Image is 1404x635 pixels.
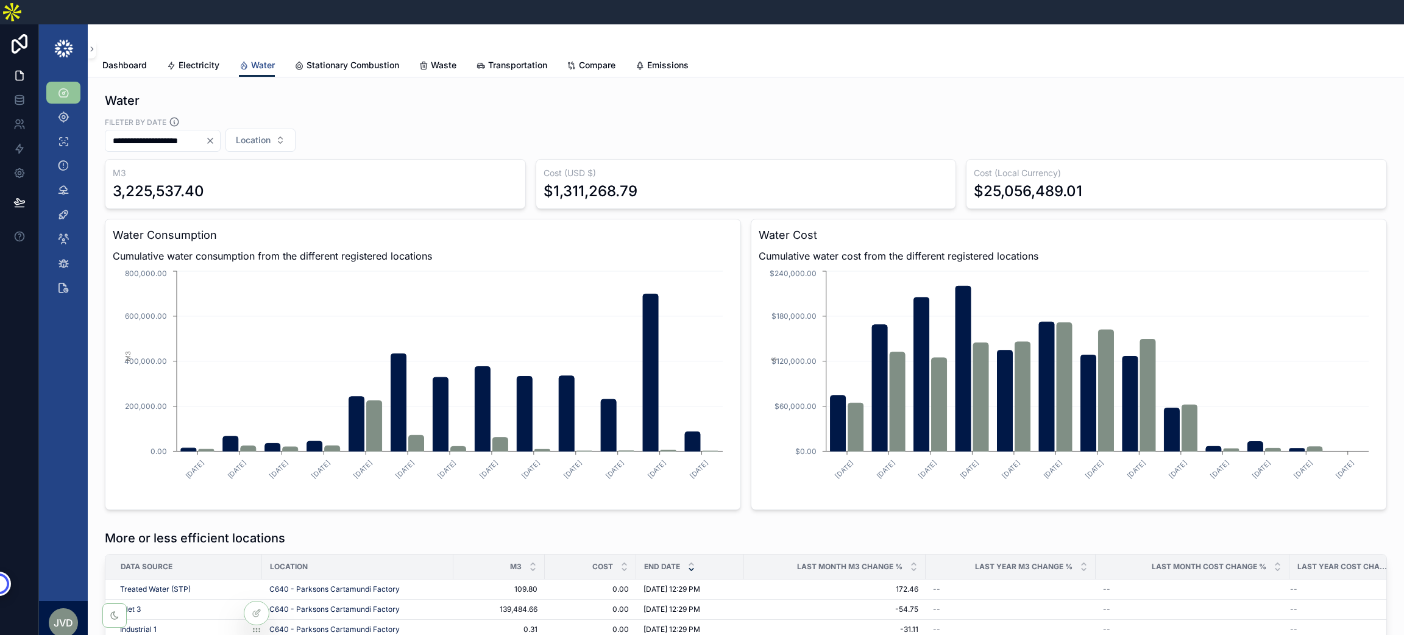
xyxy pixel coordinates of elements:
[1103,584,1110,594] span: --
[644,562,680,572] span: End Date
[226,458,248,480] text: [DATE]
[461,584,537,594] span: 109.80
[759,227,1379,244] h3: Water Cost
[113,227,733,244] h3: Water Consumption
[643,625,700,634] span: [DATE] 12:29 PM
[225,129,296,152] button: Select Button
[933,625,940,634] span: --
[552,605,629,614] span: 0.00
[488,59,547,71] span: Transportation
[604,458,626,480] text: [DATE]
[635,54,689,79] a: Emissions
[552,584,629,594] span: 0.00
[916,458,938,480] text: [DATE]
[436,458,458,480] text: [DATE]
[552,625,629,634] span: 0.00
[120,584,191,594] span: Treated Water (STP)
[1290,605,1297,614] span: --
[113,167,518,179] h3: M3
[975,562,1072,572] span: Last Year m3 Change %
[592,562,613,572] span: Cost
[643,584,700,594] span: [DATE] 12:29 PM
[184,458,206,480] text: [DATE]
[39,73,88,314] div: scrollable content
[269,584,400,594] a: C640 - Parksons Cartamundi Factory
[476,54,547,79] a: Transportation
[269,625,400,634] a: C640 - Parksons Cartamundi Factory
[310,458,332,480] text: [DATE]
[1290,584,1297,594] span: --
[771,357,817,366] tspan: $120,000.00
[1103,625,1110,634] span: --
[1292,458,1314,480] text: [DATE]
[688,458,710,480] text: [DATE]
[125,402,167,411] tspan: 200,000.00
[419,54,456,79] a: Waste
[1042,458,1064,480] text: [DATE]
[113,249,733,263] span: Cumulative water consumption from the different registered locations
[394,458,416,480] text: [DATE]
[751,584,918,594] span: 172.46
[579,59,615,71] span: Compare
[759,249,1379,263] span: Cumulative water cost from the different registered locations
[959,458,980,480] text: [DATE]
[1126,458,1147,480] text: [DATE]
[179,59,219,71] span: Electricity
[268,458,290,480] text: [DATE]
[771,311,817,321] tspan: $180,000.00
[544,182,637,201] div: $1,311,268.79
[125,269,167,278] tspan: 800,000.00
[113,182,204,201] div: 3,225,537.40
[1167,458,1189,480] text: [DATE]
[1103,605,1110,614] span: --
[544,167,949,179] h3: Cost (USD $)
[294,54,399,79] a: Stationary Combustion
[759,268,1379,502] div: chart
[510,562,522,572] span: m3
[236,134,271,146] span: Location
[124,357,167,366] tspan: 400,000.00
[1209,458,1231,480] text: [DATE]
[120,605,141,614] a: Inlet 3
[775,402,817,411] tspan: $60,000.00
[567,54,615,79] a: Compare
[1290,625,1297,634] span: --
[562,458,584,480] text: [DATE]
[795,447,817,456] tspan: $0.00
[797,562,902,572] span: Last Month m3 Change %
[166,54,219,79] a: Electricity
[646,458,668,480] text: [DATE]
[125,311,167,321] tspan: 600,000.00
[1083,458,1105,480] text: [DATE]
[974,182,1082,201] div: $25,056,489.01
[461,605,537,614] span: 139,484.66
[770,357,778,361] tspan: $
[307,59,399,71] span: Stationary Combustion
[105,92,140,109] h1: Water
[1000,458,1022,480] text: [DATE]
[751,605,918,614] span: -54.75
[770,269,817,278] tspan: $240,000.00
[239,54,275,77] a: Water
[643,605,700,614] span: [DATE] 12:29 PM
[269,605,400,614] a: C640 - Parksons Cartamundi Factory
[461,625,537,634] span: 0.31
[875,458,897,480] text: [DATE]
[647,59,689,71] span: Emissions
[151,447,167,456] tspan: 0.00
[933,584,940,594] span: --
[352,458,374,480] text: [DATE]
[102,59,147,71] span: Dashboard
[120,625,157,634] a: Industrial 1
[251,59,275,71] span: Water
[270,562,308,572] span: Location
[431,59,456,71] span: Waste
[54,39,74,59] img: App logo
[833,458,855,480] text: [DATE]
[113,268,733,502] div: chart
[105,530,285,547] h1: More or less efficient locations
